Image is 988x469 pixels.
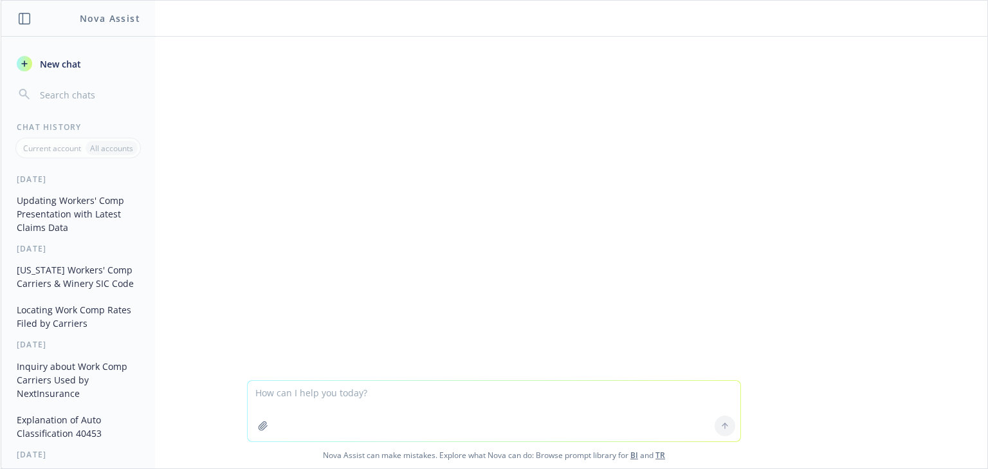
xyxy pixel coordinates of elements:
h1: Nova Assist [80,12,140,25]
div: [DATE] [1,174,155,185]
span: Nova Assist can make mistakes. Explore what Nova can do: Browse prompt library for and [6,442,982,468]
button: Explanation of Auto Classification 40453 [12,409,145,444]
a: TR [655,450,665,461]
button: Updating Workers' Comp Presentation with Latest Claims Data [12,190,145,238]
div: [DATE] [1,339,155,350]
p: All accounts [90,143,133,154]
button: Inquiry about Work Comp Carriers Used by NextInsurance [12,356,145,404]
div: [DATE] [1,243,155,254]
input: Search chats [37,86,140,104]
button: [US_STATE] Workers' Comp Carriers & Winery SIC Code [12,259,145,294]
p: Current account [23,143,81,154]
a: BI [630,450,638,461]
button: Locating Work Comp Rates Filed by Carriers [12,299,145,334]
div: Chat History [1,122,155,133]
div: [DATE] [1,449,155,460]
span: New chat [37,57,81,71]
button: New chat [12,52,145,75]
